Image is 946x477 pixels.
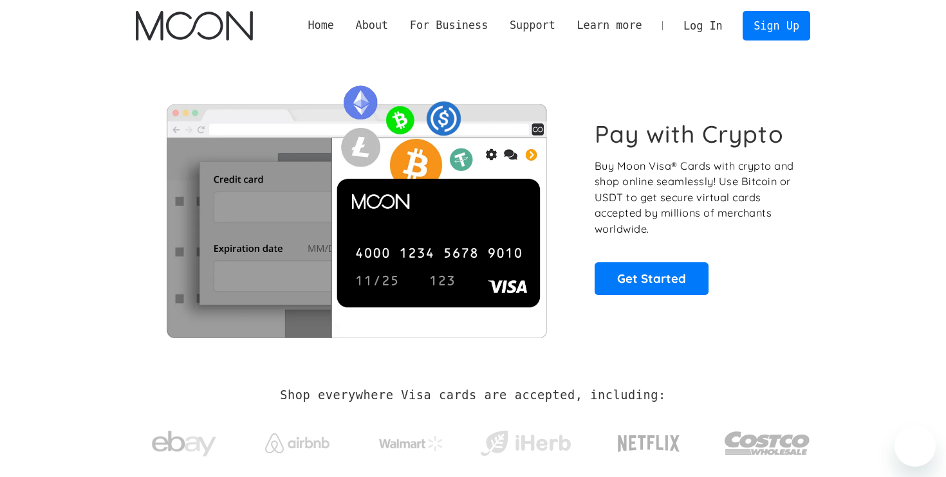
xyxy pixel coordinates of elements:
div: Learn more [577,17,642,33]
a: Costco [724,406,810,474]
a: Netflix [591,415,707,466]
div: About [356,17,389,33]
a: ebay [136,411,232,471]
h2: Shop everywhere Visa cards are accepted, including: [280,388,665,402]
a: Walmart [364,423,459,458]
img: Moon Cards let you spend your crypto anywhere Visa is accepted. [136,76,577,337]
img: Netflix [617,428,681,460]
a: Sign Up [743,11,810,40]
p: Buy Moon Visa® Cards with crypto and shop online seamlessly! Use Bitcoin or USDT to get secure vi... [595,158,796,237]
a: Get Started [595,262,709,294]
div: About [345,17,399,33]
div: Learn more [566,17,653,33]
div: For Business [410,17,488,33]
a: home [136,11,252,40]
img: Airbnb [265,433,329,453]
a: Home [297,17,345,33]
img: Moon Logo [136,11,252,40]
iframe: Button to launch messaging window [895,426,936,467]
a: iHerb [478,414,573,467]
a: Airbnb [250,420,346,460]
h1: Pay with Crypto [595,120,784,148]
a: Log In [672,12,733,40]
img: ebay [152,424,216,464]
div: Support [499,17,566,33]
img: Walmart [379,436,443,451]
img: iHerb [478,427,573,460]
div: For Business [399,17,499,33]
div: Support [510,17,555,33]
img: Costco [724,419,810,467]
